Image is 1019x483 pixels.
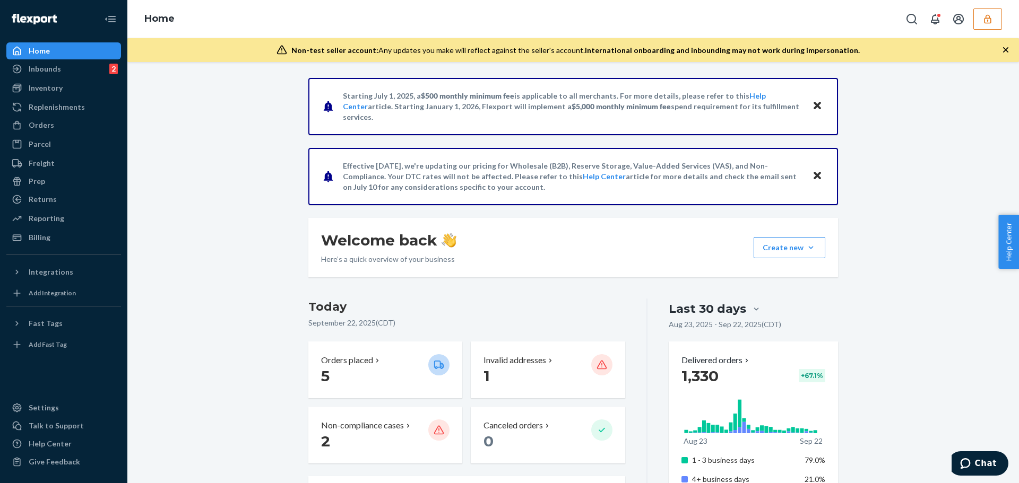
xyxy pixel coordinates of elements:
[29,120,54,130] div: Orders
[6,435,121,452] a: Help Center
[6,117,121,134] a: Orders
[321,354,373,366] p: Orders placed
[12,14,57,24] img: Flexport logo
[805,455,825,464] span: 79.0%
[810,169,824,184] button: Close
[109,64,118,74] div: 2
[29,176,45,187] div: Prep
[483,432,494,450] span: 0
[6,417,121,434] button: Talk to Support
[681,367,719,385] span: 1,330
[321,432,330,450] span: 2
[29,232,50,243] div: Billing
[29,194,57,205] div: Returns
[29,102,85,112] div: Replenishments
[29,267,73,277] div: Integrations
[925,8,946,30] button: Open notifications
[952,451,1008,478] iframe: Opens a widget where you can chat to one of our agents
[669,301,746,317] div: Last 30 days
[308,318,625,328] p: September 22, 2025 ( CDT )
[6,191,121,208] a: Returns
[684,436,707,446] p: Aug 23
[948,8,969,30] button: Open account menu
[6,173,121,190] a: Prep
[29,139,51,150] div: Parcel
[29,402,59,413] div: Settings
[901,8,922,30] button: Open Search Box
[29,288,76,297] div: Add Integration
[6,264,121,280] button: Integrations
[442,233,456,248] img: hand-wave emoji
[29,318,63,329] div: Fast Tags
[144,13,175,24] a: Home
[421,91,514,100] span: $500 monthly minimum fee
[6,210,121,227] a: Reporting
[483,354,546,366] p: Invalid addresses
[6,80,121,96] a: Inventory
[6,453,121,470] button: Give Feedback
[29,438,72,449] div: Help Center
[471,407,625,463] button: Canceled orders 0
[29,456,80,467] div: Give Feedback
[291,45,860,56] div: Any updates you make will reflect against the seller's account.
[321,231,456,250] h1: Welcome back
[321,419,404,432] p: Non-compliance cases
[998,215,1019,269] button: Help Center
[29,46,50,56] div: Home
[291,46,378,55] span: Non-test seller account:
[136,4,183,34] ol: breadcrumbs
[321,367,330,385] span: 5
[692,455,797,466] p: 1 - 3 business days
[6,399,121,416] a: Settings
[483,367,490,385] span: 1
[483,419,543,432] p: Canceled orders
[343,161,802,192] p: Effective [DATE], we're updating our pricing for Wholesale (B2B), Reserve Storage, Value-Added Se...
[754,237,825,258] button: Create new
[29,83,63,93] div: Inventory
[681,354,751,366] button: Delivered orders
[6,285,121,302] a: Add Integration
[308,341,462,398] button: Orders placed 5
[29,158,55,169] div: Freight
[6,99,121,116] a: Replenishments
[343,91,802,122] p: Starting July 1, 2025, a is applicable to all merchants. For more details, please refer to this a...
[100,8,121,30] button: Close Navigation
[6,60,121,77] a: Inbounds2
[799,369,825,382] div: + 67.1 %
[29,64,61,74] div: Inbounds
[583,172,626,181] a: Help Center
[29,420,84,431] div: Talk to Support
[29,340,67,349] div: Add Fast Tag
[6,336,121,353] a: Add Fast Tag
[308,407,462,463] button: Non-compliance cases 2
[6,155,121,172] a: Freight
[321,254,456,265] p: Here’s a quick overview of your business
[6,42,121,59] a: Home
[6,136,121,153] a: Parcel
[572,102,671,111] span: $5,000 monthly minimum fee
[585,46,860,55] span: International onboarding and inbounding may not work during impersonation.
[669,319,781,330] p: Aug 23, 2025 - Sep 22, 2025 ( CDT )
[810,99,824,114] button: Close
[800,436,823,446] p: Sep 22
[6,315,121,332] button: Fast Tags
[29,213,64,224] div: Reporting
[308,298,625,315] h3: Today
[471,341,625,398] button: Invalid addresses 1
[6,229,121,246] a: Billing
